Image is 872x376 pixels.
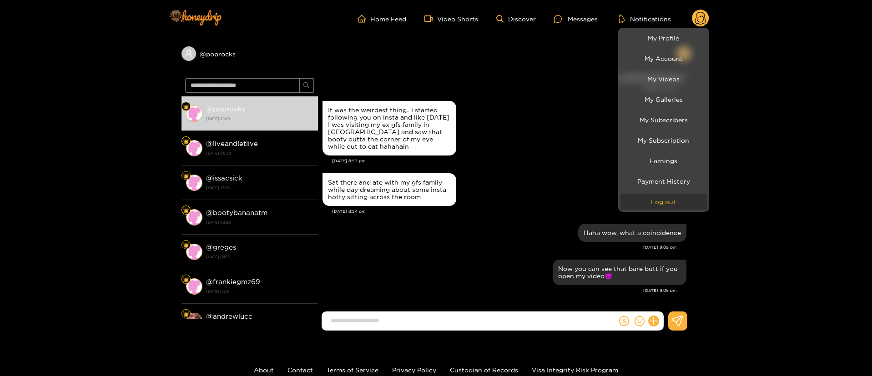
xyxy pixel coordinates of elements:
a: Earnings [620,153,707,169]
a: My Galleries [620,91,707,107]
a: My Subscription [620,132,707,148]
a: Payment History [620,173,707,189]
a: My Videos [620,71,707,87]
button: Log out [620,194,707,210]
a: My Subscribers [620,112,707,128]
a: My Profile [620,30,707,46]
a: My Account [620,50,707,66]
